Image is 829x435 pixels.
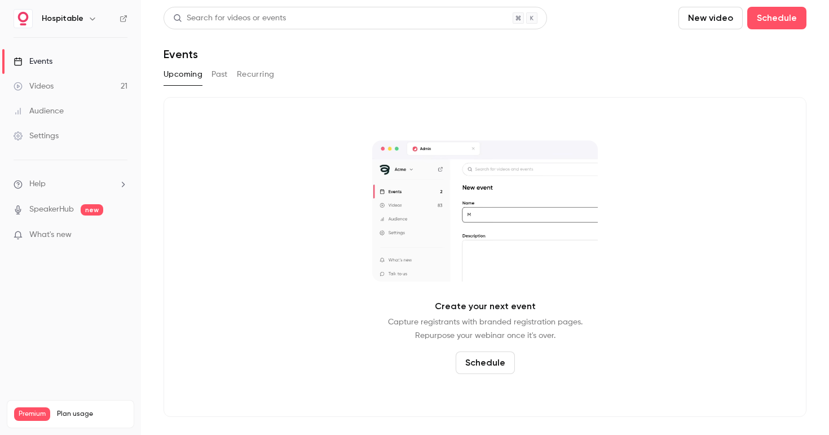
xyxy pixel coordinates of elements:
iframe: Noticeable Trigger [114,230,127,240]
span: Help [29,178,46,190]
div: Videos [14,81,54,92]
img: Hospitable [14,10,32,28]
li: help-dropdown-opener [14,178,127,190]
button: New video [678,7,743,29]
button: Schedule [456,351,515,374]
span: new [81,204,103,216]
h1: Events [164,47,198,61]
div: Search for videos or events [173,12,286,24]
span: What's new [29,229,72,241]
div: Events [14,56,52,67]
button: Past [211,65,228,84]
button: Recurring [237,65,275,84]
span: Premium [14,407,50,421]
p: Capture registrants with branded registration pages. Repurpose your webinar once it's over. [388,315,583,342]
span: Plan usage [57,410,127,419]
h6: Hospitable [42,13,83,24]
a: SpeakerHub [29,204,74,216]
button: Upcoming [164,65,202,84]
button: Schedule [747,7,806,29]
div: Settings [14,130,59,142]
p: Create your next event [435,300,536,313]
div: Audience [14,106,64,117]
